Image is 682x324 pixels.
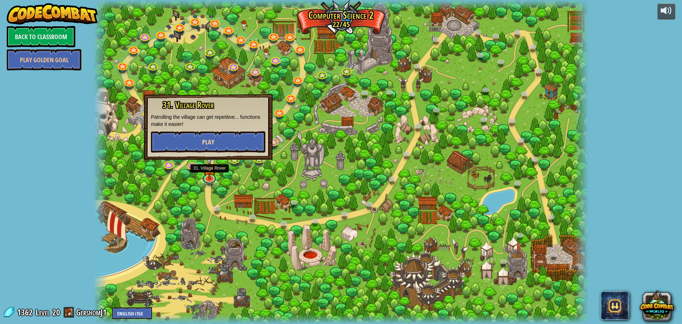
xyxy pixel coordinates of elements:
img: CodeCombat - Learn how to code by playing a game [7,3,98,25]
img: level-banner-started.png [203,157,216,180]
a: Back to Classroom [7,26,75,47]
span: Level [36,307,50,318]
button: Adjust volume [657,3,675,20]
span: 1362 [17,307,35,318]
button: Play [151,131,265,153]
span: Play [202,138,214,147]
span: 20 [52,307,60,318]
p: Patrolling the village can get repetitive... functions make it easier! [151,113,265,128]
a: GershomJ1 [76,307,109,318]
span: 31. Village Rover [163,99,214,111]
a: Play Golden Goal [7,49,81,70]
